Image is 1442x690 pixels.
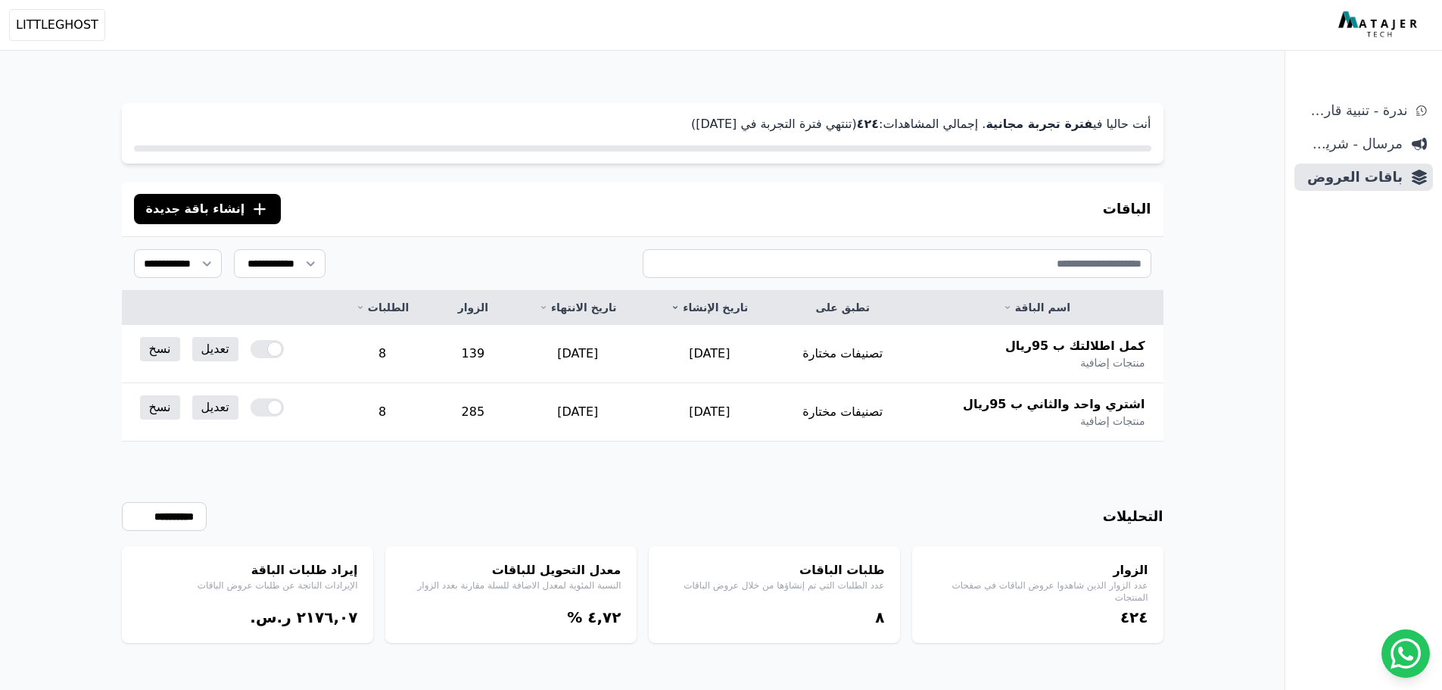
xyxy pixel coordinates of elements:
[250,608,291,626] span: ر.س.
[1300,100,1407,121] span: ندرة - تنبية قارب علي النفاذ
[530,300,626,315] a: تاريخ الانتهاء
[400,561,621,579] h4: معدل التحويل للباقات
[192,395,238,420] a: تعديل
[1103,506,1163,527] h3: التحليلات
[9,9,105,41] button: LITTLEGHOST
[643,325,775,383] td: [DATE]
[1338,11,1421,39] img: MatajerTech Logo
[927,579,1148,604] p: عدد الزوار الذين شاهدوا عروض الباقات في صفحات المنتجات
[137,579,358,592] p: الإيرادات الناتجة عن طلبات عروض الباقات
[140,395,180,420] a: نسخ
[662,300,757,315] a: تاريخ الإنشاء
[775,383,910,442] td: تصنيفات مختارة
[137,561,358,579] h4: إيراد طلبات الباقة
[134,115,1151,133] p: أنت حاليا في . إجمالي المشاهدات: (تنتهي فترة التجربة في [DATE])
[1300,133,1403,155] span: مرسال - شريط دعاية
[146,200,245,218] span: إنشاء باقة جديدة
[297,608,358,626] bdi: ٢١٧٦,۰٧
[192,337,238,361] a: تعديل
[963,395,1145,414] span: اشتري واحد والثاني ب 95ريال
[928,300,1145,315] a: اسم الباقة
[140,337,180,361] a: نسخ
[1005,337,1145,355] span: كمل اطلالتك ب 95ريال
[1080,355,1145,370] span: منتجات إضافية
[330,325,434,383] td: 8
[434,325,512,383] td: 139
[434,383,512,442] td: 285
[134,194,282,224] button: إنشاء باقة جديدة
[587,608,621,626] bdi: ٤,٧٢
[567,608,582,626] span: %
[1103,198,1151,220] h3: الباقات
[330,383,434,442] td: 8
[664,579,885,592] p: عدد الطلبات التي تم إنشاؤها من خلال عروض الباقات
[643,383,775,442] td: [DATE]
[927,561,1148,579] h4: الزوار
[775,291,910,325] th: تطبق على
[986,117,1092,131] strong: فترة تجربة مجانية
[16,16,98,34] span: LITTLEGHOST
[664,607,885,628] div: ٨
[512,383,644,442] td: [DATE]
[400,579,621,592] p: النسبة المئوية لمعدل الاضافة للسلة مقارنة بعدد الزوار
[512,325,644,383] td: [DATE]
[1300,167,1403,188] span: باقات العروض
[857,117,879,131] strong: ٤٢٤
[434,291,512,325] th: الزوار
[664,561,885,579] h4: طلبات الباقات
[348,300,416,315] a: الطلبات
[775,325,910,383] td: تصنيفات مختارة
[1080,414,1145,429] span: منتجات إضافية
[927,607,1148,628] div: ٤٢٤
